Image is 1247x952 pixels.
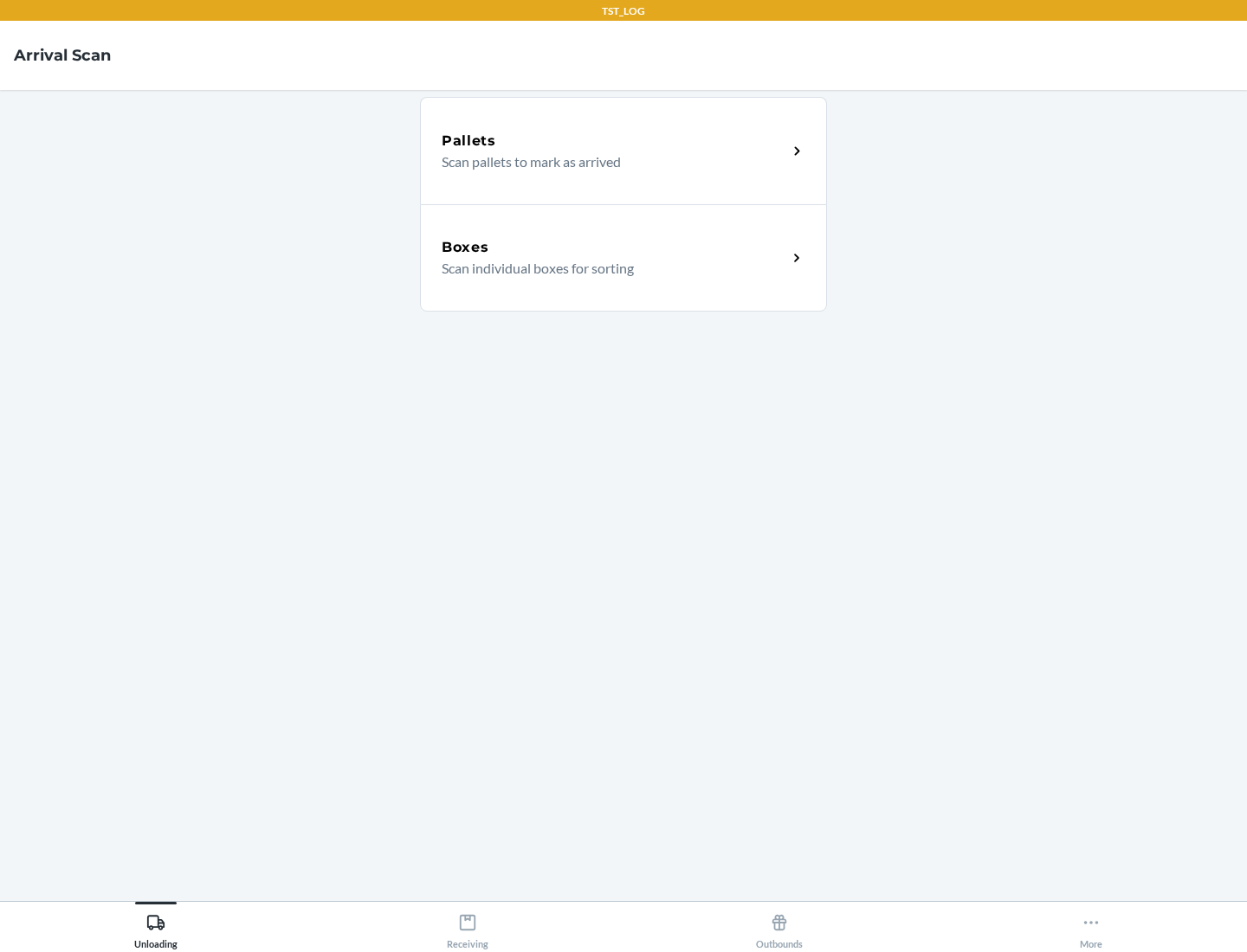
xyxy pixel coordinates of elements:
h5: Pallets [442,131,496,151]
button: Receiving [312,902,623,949]
p: Scan pallets to mark as arrived [442,151,773,172]
h5: Boxes [442,237,489,258]
h4: Arrival Scan [14,44,111,67]
div: Outbounds [756,906,803,949]
a: PalletsScan pallets to mark as arrived [420,97,827,204]
div: Unloading [134,906,178,949]
a: BoxesScan individual boxes for sorting [420,204,827,312]
button: Outbounds [623,902,935,949]
p: Scan individual boxes for sorting [442,258,773,279]
div: More [1080,906,1102,949]
button: More [935,902,1247,949]
p: TST_LOG [602,3,645,19]
div: Receiving [447,906,488,949]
